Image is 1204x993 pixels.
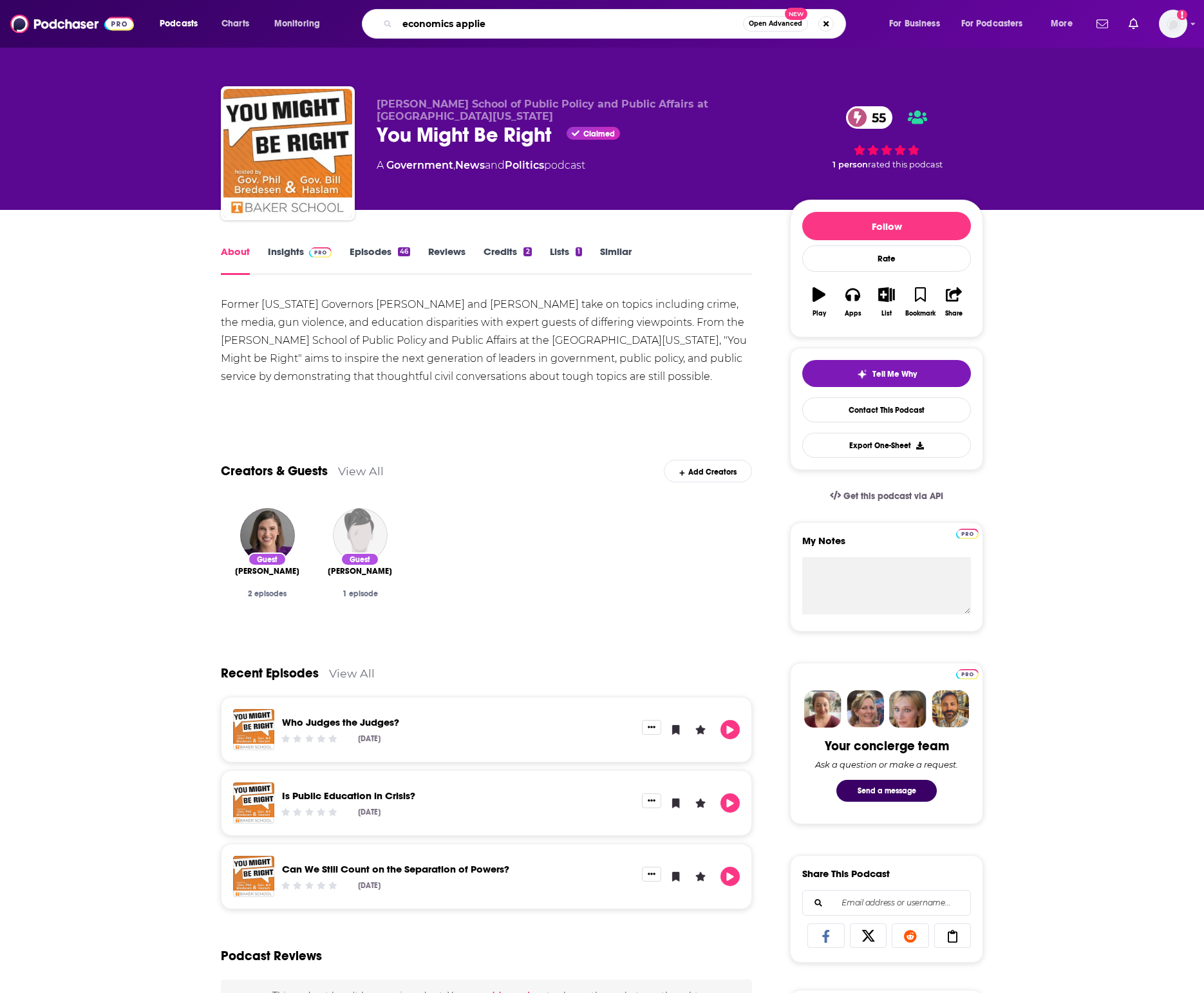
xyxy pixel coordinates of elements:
button: Play [720,720,740,739]
svg: Add a profile image [1177,10,1187,20]
h3: Podcast Reviews [221,948,322,964]
button: Bookmark Episode [666,720,686,739]
img: Can We Still Count on the Separation of Powers? [233,856,274,897]
button: Show profile menu [1159,10,1187,38]
button: Apps [836,279,869,325]
button: Share [937,279,971,325]
button: Show More Button [642,793,661,808]
span: New [785,8,808,20]
div: Rate [802,245,971,272]
button: Leave a Rating [691,867,710,886]
button: Play [720,867,740,886]
span: Get this podcast via API [843,491,943,502]
button: Play [720,793,740,813]
img: Jon Profile [932,690,969,728]
img: User Profile [1159,10,1187,38]
div: Search podcasts, credits, & more... [374,9,858,39]
div: Play [813,310,826,317]
div: A podcast [377,158,585,173]
button: open menu [151,14,214,34]
a: Who Judges the Judges? [282,716,399,728]
span: Tell Me Why [872,369,917,379]
img: Who Judges the Judges? [233,709,274,750]
span: 1 person [832,160,868,169]
button: Bookmark Episode [666,793,686,813]
div: Bookmark [905,310,936,317]
div: 1 episode [324,589,396,598]
div: Apps [845,310,861,317]
a: 55 [846,106,892,129]
span: [PERSON_NAME] [235,566,299,576]
a: About [221,245,250,275]
img: Podchaser - Follow, Share and Rate Podcasts [10,12,134,36]
a: View All [338,464,384,478]
button: Follow [802,212,971,240]
span: [PERSON_NAME] School of Public Policy and Public Affairs at [GEOGRAPHIC_DATA][US_STATE] [377,98,708,122]
img: Jules Profile [889,690,927,728]
div: Community Rating: 0 out of 5 [280,808,339,817]
span: For Podcasters [961,15,1023,33]
a: Share on Reddit [892,923,929,948]
div: 46 [398,247,410,256]
a: Creators & Guests [221,463,328,479]
button: List [870,279,903,325]
a: View All [329,667,375,680]
span: Open Advanced [749,21,802,27]
img: Sydney Profile [804,690,842,728]
button: Open AdvancedNew [743,16,808,32]
span: [PERSON_NAME] [328,566,392,576]
div: 55 1 personrated this podcast [790,98,983,178]
img: Barbara Profile [847,690,884,728]
a: Politics [505,159,544,171]
a: Contact This Podcast [802,397,971,422]
a: Reviews [428,245,466,275]
span: 55 [859,106,892,129]
button: Leave a Rating [691,793,710,813]
span: For Business [889,15,940,33]
button: open menu [880,14,956,34]
input: Search podcasts, credits, & more... [397,14,743,34]
button: Leave a Rating [691,720,710,739]
a: Episodes46 [350,245,410,275]
button: open menu [953,14,1042,34]
a: Get this podcast via API [820,480,954,512]
span: , [453,159,455,171]
div: Community Rating: 0 out of 5 [280,734,339,744]
a: Credits2 [484,245,531,275]
button: Bookmark [903,279,937,325]
a: Pro website [956,527,979,539]
div: Ask a question or make a request. [815,759,958,770]
a: Lists1 [550,245,582,275]
a: Recent Episodes [221,665,319,681]
a: Pro website [956,667,979,679]
button: open menu [1042,14,1089,34]
a: Show notifications dropdown [1124,13,1143,35]
img: Lindsay Chervinsky [240,508,295,563]
button: Bookmark Episode [666,867,686,886]
img: You Might Be Right [223,89,352,218]
a: Share on X/Twitter [850,923,887,948]
a: Lindsay Chervinsky [235,566,299,576]
button: tell me why sparkleTell Me Why [802,360,971,387]
div: 1 [576,247,582,256]
span: More [1051,15,1073,33]
a: Is Public Education in Crisis? [233,782,274,824]
input: Email address or username... [813,891,960,915]
span: Podcasts [160,15,198,33]
button: Show More Button [642,720,661,734]
div: Community Rating: 0 out of 5 [280,881,339,891]
div: Search followers [802,890,971,916]
a: Can We Still Count on the Separation of Powers? [282,863,509,875]
button: Export One-Sheet [802,433,971,458]
img: Verlan Lewis [333,508,388,563]
span: and [485,159,505,171]
div: [DATE] [358,881,381,890]
label: My Notes [802,534,971,557]
a: Copy Link [934,923,972,948]
div: 2 [523,247,531,256]
span: Logged in as angelahattar [1159,10,1187,38]
span: Charts [221,15,249,33]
